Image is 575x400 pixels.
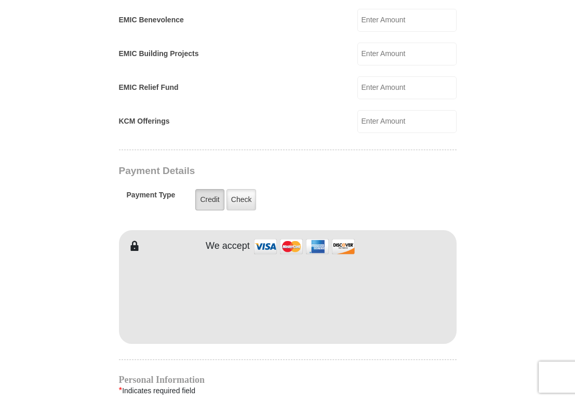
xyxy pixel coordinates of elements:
input: Enter Amount [357,43,457,65]
h4: We accept [206,241,250,252]
label: Check [226,189,257,210]
input: Enter Amount [357,9,457,32]
input: Enter Amount [357,110,457,133]
input: Enter Amount [357,76,457,99]
img: credit cards accepted [252,235,356,258]
label: Credit [195,189,224,210]
label: EMIC Benevolence [119,15,184,25]
h5: Payment Type [127,191,176,205]
div: Indicates required field [119,384,457,397]
h4: Personal Information [119,376,457,384]
label: EMIC Relief Fund [119,82,179,93]
label: KCM Offerings [119,116,170,127]
h3: Payment Details [119,165,384,177]
label: EMIC Building Projects [119,48,199,59]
